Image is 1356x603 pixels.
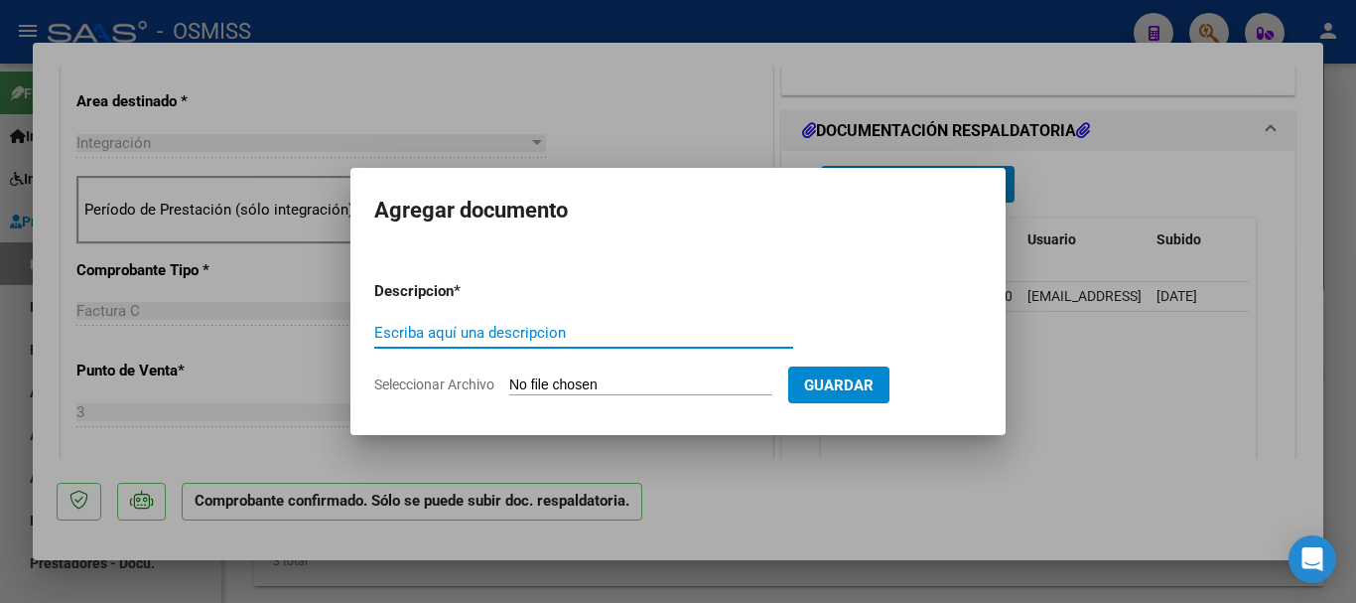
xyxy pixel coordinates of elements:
div: Open Intercom Messenger [1288,535,1336,583]
h2: Agregar documento [374,192,982,229]
button: Guardar [788,367,889,403]
span: Guardar [804,377,874,394]
span: Seleccionar Archivo [374,377,494,392]
p: Descripcion [374,280,557,303]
